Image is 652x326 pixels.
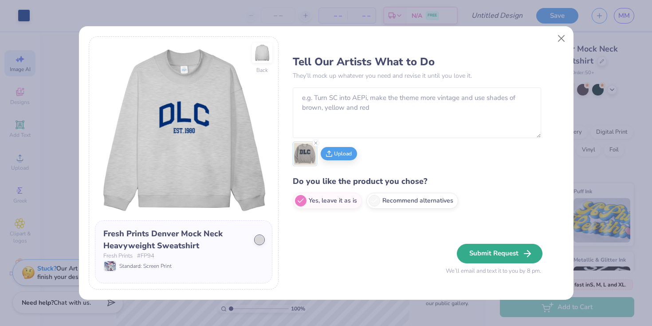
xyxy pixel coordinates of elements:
[103,228,248,252] div: Fresh Prints Denver Mock Neck Heavyweight Sweatshirt
[119,262,172,270] span: Standard: Screen Print
[293,193,362,209] label: Yes, leave it as is
[446,267,541,276] span: We’ll email and text it to you by 8 pm.
[137,252,154,261] span: # FP94
[293,55,541,68] h3: Tell Our Artists What to Do
[95,43,272,220] img: Front
[366,193,458,209] label: Recommend alternatives
[104,261,116,271] img: Standard: Screen Print
[321,147,357,160] button: Upload
[256,66,268,74] div: Back
[553,30,570,47] button: Close
[253,44,271,62] img: Back
[293,71,541,80] p: They’ll mock up whatever you need and revise it until you love it.
[457,244,542,263] button: Submit Request
[293,175,541,188] h4: Do you like the product you chose?
[103,252,133,261] span: Fresh Prints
